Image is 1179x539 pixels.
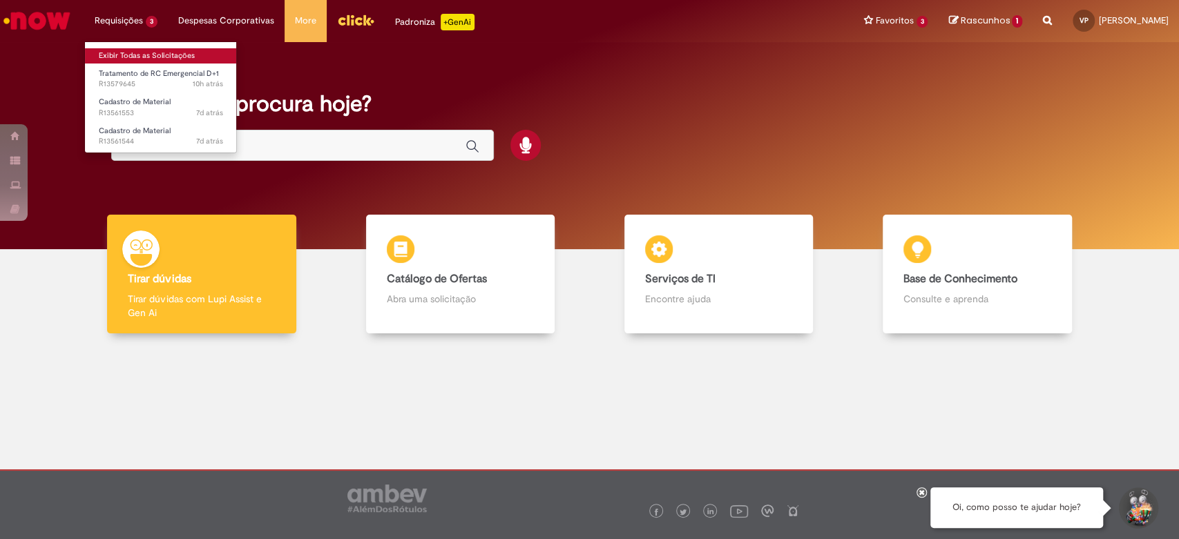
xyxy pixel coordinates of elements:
[196,108,223,118] time: 24/09/2025 08:46:47
[730,502,748,520] img: logo_footer_youtube.png
[128,272,191,286] b: Tirar dúvidas
[387,292,534,306] p: Abra uma solicitação
[99,97,171,107] span: Cadastro de Material
[1012,15,1022,28] span: 1
[347,484,427,512] img: logo_footer_ambev_rotulo_gray.png
[1099,14,1169,26] span: [PERSON_NAME]
[645,272,716,286] b: Serviços de TI
[178,14,274,28] span: Despesas Corporativas
[1117,487,1158,529] button: Iniciar Conversa de Suporte
[930,487,1103,528] div: Oi, como posso te ajudar hoje?
[441,14,475,30] p: +GenAi
[295,14,316,28] span: More
[99,79,223,90] span: R13579645
[111,92,1068,116] h2: O que você procura hoje?
[337,10,374,30] img: click_logo_yellow_360x200.png
[193,79,223,89] time: 30/09/2025 08:12:07
[85,66,237,92] a: Aberto R13579645 : Tratamento de RC Emergencial D+1
[85,124,237,149] a: Aberto R13561544 : Cadastro de Material
[645,292,792,306] p: Encontre ajuda
[876,14,914,28] span: Favoritos
[331,215,589,334] a: Catálogo de Ofertas Abra uma solicitação
[1,7,73,35] img: ServiceNow
[196,136,223,146] time: 24/09/2025 08:44:32
[73,215,331,334] a: Tirar dúvidas Tirar dúvidas com Lupi Assist e Gen Ai
[146,16,157,28] span: 3
[948,14,1022,28] a: Rascunhos
[848,215,1106,334] a: Base de Conhecimento Consulte e aprenda
[193,79,223,89] span: 10h atrás
[1080,16,1089,25] span: VP
[590,215,848,334] a: Serviços de TI Encontre ajuda
[99,126,171,136] span: Cadastro de Material
[99,68,219,79] span: Tratamento de RC Emergencial D+1
[680,509,687,516] img: logo_footer_twitter.png
[387,272,487,286] b: Catálogo de Ofertas
[196,136,223,146] span: 7d atrás
[84,41,237,153] ul: Requisições
[903,292,1051,306] p: Consulte e aprenda
[787,504,799,517] img: logo_footer_naosei.png
[128,292,275,320] p: Tirar dúvidas com Lupi Assist e Gen Ai
[960,14,1010,27] span: Rascunhos
[95,14,143,28] span: Requisições
[395,14,475,30] div: Padroniza
[196,108,223,118] span: 7d atrás
[99,136,223,147] span: R13561544
[903,272,1017,286] b: Base de Conhecimento
[761,504,774,517] img: logo_footer_workplace.png
[85,48,237,63] a: Exibir Todas as Solicitações
[85,95,237,120] a: Aberto R13561553 : Cadastro de Material
[99,108,223,119] span: R13561553
[707,508,714,516] img: logo_footer_linkedin.png
[917,16,928,28] span: 3
[653,509,660,516] img: logo_footer_facebook.png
